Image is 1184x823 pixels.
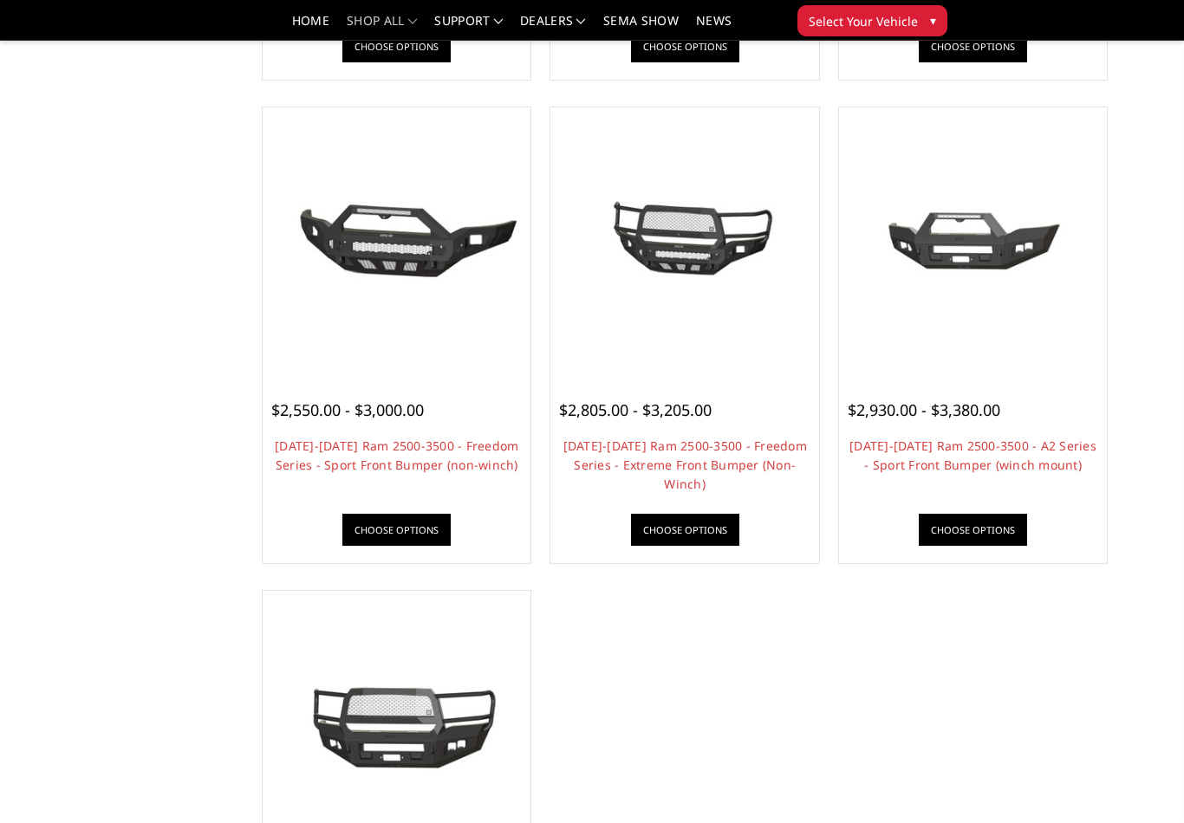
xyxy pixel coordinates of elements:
a: Choose Options [342,30,451,62]
a: 2019-2025 Ram 2500-3500 - Freedom Series - Extreme Front Bumper (Non-Winch) 2019-2025 Ram 2500-35... [555,112,814,371]
span: $2,550.00 - $3,000.00 [271,399,424,420]
a: [DATE]-[DATE] Ram 2500-3500 - A2 Series - Sport Front Bumper (winch mount) [849,437,1096,473]
img: 2019-2025 Ram 2500-3500 - A2 Series - Extreme Front Bumper (winch mount) [267,666,526,783]
img: 2019-2025 Ram 2500-3500 - Freedom Series - Sport Front Bumper (non-winch) [267,181,526,302]
a: Choose Options [631,514,739,546]
a: shop all [347,15,417,40]
iframe: Chat Widget [1097,740,1184,823]
a: Home [292,15,329,40]
a: Support [434,15,503,40]
span: $2,930.00 - $3,380.00 [848,399,1000,420]
a: [DATE]-[DATE] Ram 2500-3500 - Freedom Series - Extreme Front Bumper (Non-Winch) [563,437,807,492]
span: Select Your Vehicle [809,12,918,30]
a: Choose Options [919,30,1027,62]
span: $2,805.00 - $3,205.00 [559,399,712,420]
a: News [696,15,732,40]
a: [DATE]-[DATE] Ram 2500-3500 - Freedom Series - Sport Front Bumper (non-winch) [275,437,518,473]
button: Select Your Vehicle [797,5,947,36]
a: SEMA Show [603,15,679,40]
a: 2019-2025 Ram 2500-3500 - A2 Series - Sport Front Bumper (winch mount) 2019-2025 Ram 2500-3500 - ... [843,112,1103,371]
a: Choose Options [342,514,451,546]
a: Choose Options [631,30,739,62]
a: 2019-2025 Ram 2500-3500 - Freedom Series - Sport Front Bumper (non-winch) Multiple lighting options [267,112,526,371]
span: ▾ [930,11,936,29]
a: Choose Options [919,514,1027,546]
a: Dealers [520,15,586,40]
